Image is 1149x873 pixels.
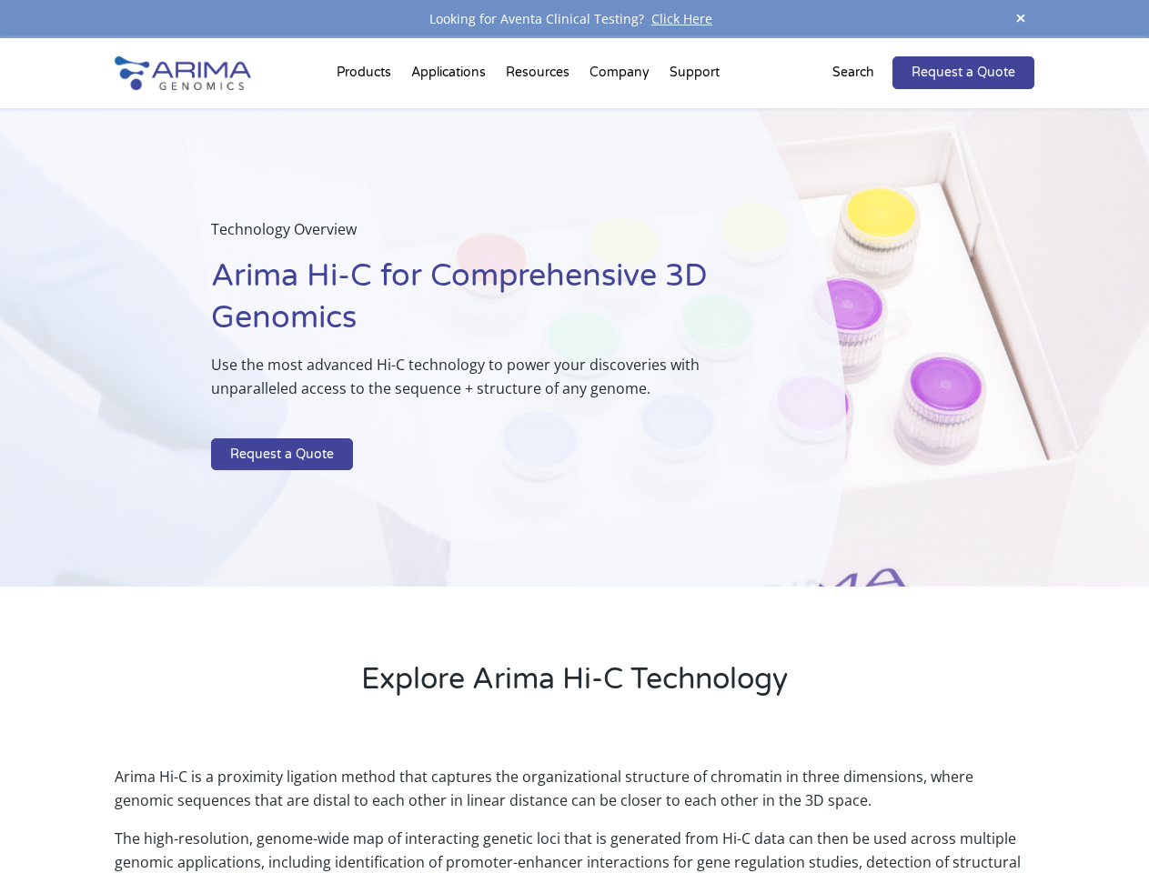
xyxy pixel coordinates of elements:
a: Request a Quote [892,56,1034,89]
h2: Explore Arima Hi-C Technology [115,659,1033,714]
h1: Arima Hi-C for Comprehensive 3D Genomics [211,256,754,353]
p: Technology Overview [211,217,754,256]
img: Arima-Genomics-logo [115,56,251,90]
div: Looking for Aventa Clinical Testing? [115,7,1033,31]
p: Arima Hi-C is a proximity ligation method that captures the organizational structure of chromatin... [115,765,1033,827]
a: Request a Quote [211,438,353,471]
p: Search [832,61,874,85]
p: Use the most advanced Hi-C technology to power your discoveries with unparalleled access to the s... [211,353,754,415]
a: Click Here [644,10,720,27]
